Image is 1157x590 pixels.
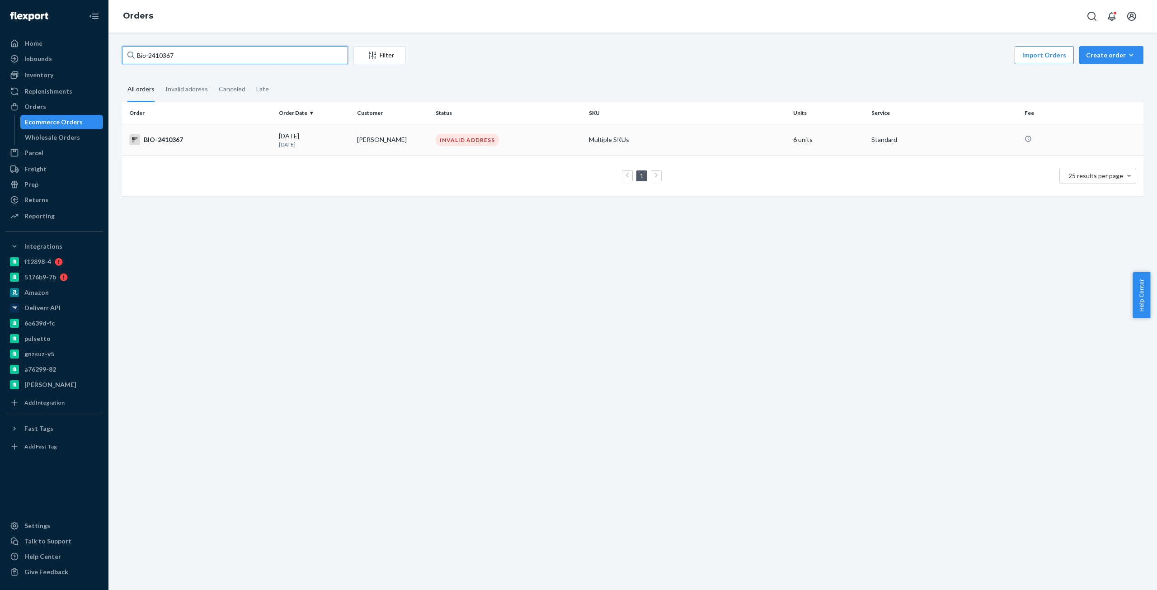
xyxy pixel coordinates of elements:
a: Settings [5,519,103,533]
th: Status [432,102,585,124]
button: Import Orders [1015,46,1074,64]
a: Orders [5,99,103,114]
a: Talk to Support [5,534,103,548]
button: Close Navigation [85,7,103,25]
div: Orders [24,102,46,111]
button: Filter [353,46,406,64]
a: Amazon [5,285,103,300]
th: SKU [585,102,790,124]
div: Settings [24,521,50,530]
p: Standard [871,135,1017,144]
div: Canceled [219,77,245,101]
a: Orders [123,11,153,21]
div: Add Integration [24,399,65,406]
button: Open Search Box [1083,7,1101,25]
div: Deliverr API [24,303,61,312]
button: Help Center [1133,272,1150,318]
a: Parcel [5,146,103,160]
p: [DATE] [279,141,350,148]
div: [DATE] [279,132,350,148]
a: a76299-82 [5,362,103,377]
div: a76299-82 [24,365,56,374]
div: Home [24,39,42,48]
th: Order Date [275,102,353,124]
div: Customer [357,109,428,117]
div: Prep [24,180,38,189]
div: Returns [24,195,48,204]
button: Create order [1079,46,1143,64]
div: Wholesale Orders [25,133,80,142]
a: 5176b9-7b [5,270,103,284]
div: INVALID ADDRESS [436,134,499,146]
a: Replenishments [5,84,103,99]
a: Add Integration [5,396,103,410]
div: BIO-2410367 [129,134,272,145]
div: Amazon [24,288,49,297]
div: Inbounds [24,54,52,63]
button: Open account menu [1123,7,1141,25]
a: [PERSON_NAME] [5,378,103,392]
div: Late [256,77,269,101]
div: Give Feedback [24,567,68,576]
td: 6 units [790,124,868,156]
input: Search orders [122,46,348,64]
a: Reporting [5,209,103,223]
th: Order [122,102,275,124]
div: Create order [1086,51,1137,60]
button: Integrations [5,239,103,254]
a: Add Fast Tag [5,439,103,454]
div: Add Fast Tag [24,443,57,450]
a: Prep [5,177,103,192]
a: Ecommerce Orders [20,115,103,129]
th: Service [868,102,1021,124]
button: Give Feedback [5,565,103,579]
div: Parcel [24,148,43,157]
span: 25 results per page [1068,172,1123,179]
a: f12898-4 [5,255,103,269]
a: 6e639d-fc [5,316,103,330]
div: Reporting [24,212,55,221]
div: Replenishments [24,87,72,96]
button: Fast Tags [5,421,103,436]
div: pulsetto [24,334,51,343]
div: Talk to Support [24,537,71,546]
a: gnzsuz-v5 [5,347,103,361]
div: f12898-4 [24,257,51,266]
div: All orders [127,77,155,102]
a: Page 1 is your current page [638,172,645,179]
a: Freight [5,162,103,176]
a: Help Center [5,549,103,564]
th: Fee [1021,102,1143,124]
div: 6e639d-fc [24,319,55,328]
a: Returns [5,193,103,207]
div: [PERSON_NAME] [24,380,76,389]
div: Invalid address [165,77,208,101]
a: Wholesale Orders [20,130,103,145]
a: Inbounds [5,52,103,66]
a: Inventory [5,68,103,82]
img: Flexport logo [10,12,48,21]
div: Fast Tags [24,424,53,433]
div: Help Center [24,552,61,561]
th: Units [790,102,868,124]
div: gnzsuz-v5 [24,349,54,359]
a: Deliverr API [5,301,103,315]
div: Inventory [24,71,53,80]
td: [PERSON_NAME] [353,124,432,156]
a: pulsetto [5,331,103,346]
div: 5176b9-7b [24,273,56,282]
ol: breadcrumbs [116,3,160,29]
div: Integrations [24,242,62,251]
button: Open notifications [1103,7,1121,25]
div: Filter [354,51,405,60]
div: Ecommerce Orders [25,118,83,127]
div: Freight [24,165,47,174]
a: Home [5,36,103,51]
td: Multiple SKUs [585,124,790,156]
